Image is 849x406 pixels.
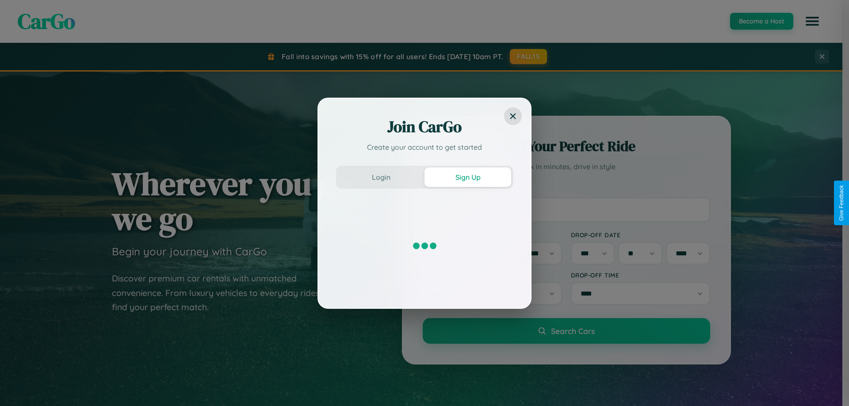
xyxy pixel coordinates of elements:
h2: Join CarGo [336,116,513,137]
div: Give Feedback [838,185,845,221]
button: Sign Up [424,167,511,187]
iframe: Intercom live chat [9,376,30,397]
button: Login [338,167,424,187]
p: Create your account to get started [336,142,513,152]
